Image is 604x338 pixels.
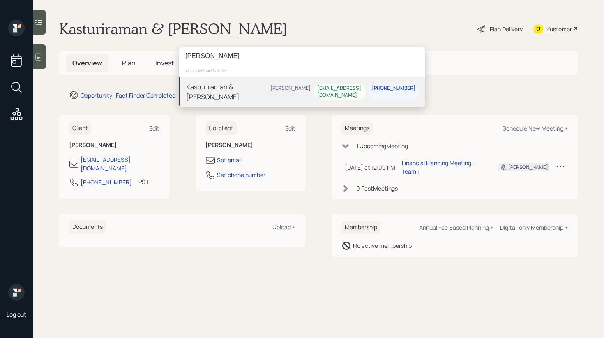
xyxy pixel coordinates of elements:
div: [PERSON_NAME] [270,85,311,92]
div: [PHONE_NUMBER] [372,85,415,92]
div: [EMAIL_ADDRESS][DOMAIN_NAME] [317,85,362,99]
div: Kasturiraman & [PERSON_NAME] [186,82,267,102]
div: account switcher [179,65,425,77]
input: Type a command or search… [179,47,425,65]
